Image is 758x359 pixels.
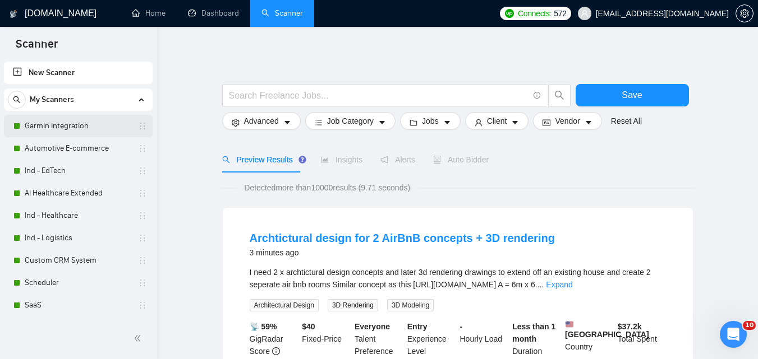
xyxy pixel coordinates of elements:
span: Client [487,115,507,127]
span: user [475,118,483,127]
input: Search Freelance Jobs... [229,88,529,102]
span: holder [138,256,147,265]
a: New Scanner [13,62,144,84]
b: $ 40 [302,322,315,331]
span: Vendor [555,115,580,127]
span: setting [232,118,240,127]
span: holder [138,301,147,310]
b: 📡 59% [250,322,277,331]
span: 572 [554,7,566,20]
span: Insights [321,155,362,164]
b: - [460,322,463,331]
button: idcardVendorcaret-down [533,112,601,130]
span: caret-down [378,118,386,127]
span: double-left [134,333,145,344]
button: settingAdvancedcaret-down [222,112,301,130]
span: notification [380,156,388,164]
div: Duration [510,320,563,357]
span: Auto Bidder [433,155,489,164]
div: Tooltip anchor [297,155,307,165]
a: Expand [546,280,572,289]
span: search [8,96,25,104]
div: Total Spent [615,320,668,357]
span: caret-down [511,118,519,127]
span: 3D Rendering [328,299,378,311]
span: area-chart [321,156,329,164]
span: Save [622,88,642,102]
b: Less than 1 month [512,322,555,343]
span: holder [138,234,147,243]
b: [GEOGRAPHIC_DATA] [565,320,649,339]
span: Alerts [380,155,415,164]
span: ... [538,280,544,289]
span: caret-down [585,118,592,127]
span: Connects: [518,7,552,20]
b: Entry [407,322,428,331]
a: Ind - Logistics [25,227,131,249]
a: searchScanner [261,8,303,18]
span: 3D Modeling [387,299,434,311]
img: upwork-logo.png [505,9,514,18]
button: folderJobscaret-down [400,112,461,130]
span: Architectural Design [250,299,319,311]
span: info-circle [272,347,280,355]
button: userClientcaret-down [465,112,529,130]
a: Garmin Integration [25,115,131,137]
div: Fixed-Price [300,320,352,357]
div: Experience Level [405,320,458,357]
span: holder [138,278,147,287]
div: Country [563,320,615,357]
img: logo [10,5,17,23]
span: search [549,90,570,100]
span: robot [433,156,441,164]
span: I need 2 x archtictural design concepts and later 3d rendering drawings to extend off an existing... [250,268,651,289]
span: idcard [543,118,550,127]
span: Job Category [327,115,374,127]
span: 10 [743,321,756,330]
span: holder [138,211,147,220]
span: Scanner [7,36,67,59]
iframe: Intercom live chat [720,321,747,348]
span: holder [138,166,147,175]
span: bars [315,118,323,127]
div: I need 2 x archtictural design concepts and later 3d rendering drawings to extend off an existing... [250,266,666,291]
a: Ind - E-commerce [25,316,131,339]
span: caret-down [443,118,451,127]
button: Save [576,84,689,106]
span: holder [138,122,147,130]
span: info-circle [534,92,541,99]
span: holder [138,189,147,198]
span: folder [410,118,417,127]
span: holder [138,144,147,153]
a: Custom CRM System [25,249,131,272]
a: dashboardDashboard [188,8,239,18]
a: Scheduler [25,272,131,294]
button: setting [736,4,754,22]
span: My Scanners [30,88,74,111]
li: New Scanner [4,62,153,84]
a: Automotive E-commerce [25,137,131,160]
span: setting [736,9,753,18]
b: Everyone [355,322,390,331]
button: search [548,84,571,106]
span: Detected more than 10000 results (9.71 seconds) [236,181,418,194]
a: setting [736,9,754,18]
a: homeHome [132,8,166,18]
div: Hourly Load [458,320,511,357]
a: AI Healthcare Extended [25,182,131,204]
a: Archtictural design for 2 AirBnB concepts + 3D rendering [250,232,555,244]
span: Jobs [422,115,439,127]
div: GigRadar Score [247,320,300,357]
button: barsJob Categorycaret-down [305,112,396,130]
span: Preview Results [222,155,303,164]
a: Ind - EdTech [25,160,131,182]
span: user [581,10,589,17]
div: 3 minutes ago [250,246,555,259]
span: search [222,156,230,164]
img: 🇺🇸 [566,320,573,328]
b: $ 37.2k [618,322,642,331]
button: search [8,91,26,109]
a: SaaS [25,294,131,316]
span: Advanced [244,115,279,127]
a: Reset All [611,115,642,127]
